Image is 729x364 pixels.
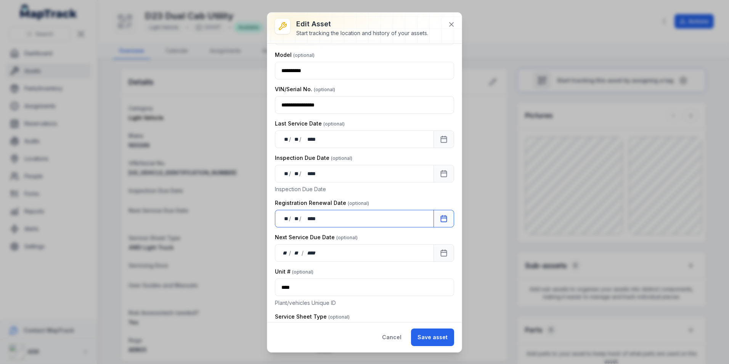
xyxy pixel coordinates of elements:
[289,135,292,143] div: /
[302,170,316,177] div: year,
[275,313,350,321] label: Service Sheet Type
[292,170,299,177] div: month,
[275,85,335,93] label: VIN/Serial No.
[275,234,358,241] label: Next Service Due Date
[434,244,454,262] button: Calendar
[304,249,318,257] div: year,
[302,249,304,257] div: /
[434,130,454,148] button: Calendar
[434,165,454,182] button: Calendar
[434,210,454,227] button: Calendar
[292,135,299,143] div: month,
[281,170,289,177] div: day,
[275,199,369,207] label: Registration Renewal Date
[296,19,428,29] h3: Edit asset
[302,135,316,143] div: year,
[299,170,302,177] div: /
[275,120,345,127] label: Last Service Date
[411,329,454,346] button: Save asset
[299,135,302,143] div: /
[292,249,302,257] div: month,
[275,185,454,193] p: Inspection Due Date
[275,51,315,59] label: Model
[275,299,454,307] p: Plant/vehicles Unique ID
[296,29,428,37] div: Start tracking the location and history of your assets.
[281,215,289,222] div: day,
[376,329,408,346] button: Cancel
[302,215,316,222] div: year,
[292,215,299,222] div: month,
[275,268,313,275] label: Unit #
[289,170,292,177] div: /
[281,249,289,257] div: day,
[289,249,292,257] div: /
[289,215,292,222] div: /
[275,154,352,162] label: Inspection Due Date
[281,135,289,143] div: day,
[299,215,302,222] div: /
